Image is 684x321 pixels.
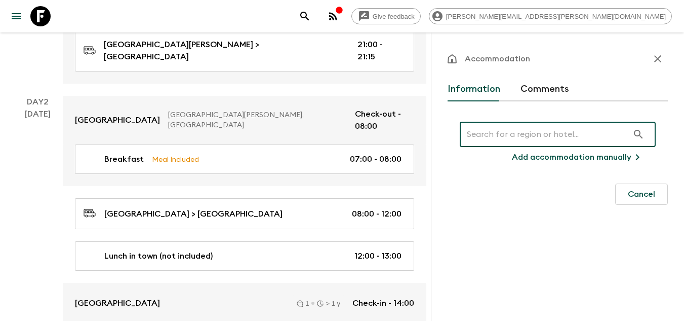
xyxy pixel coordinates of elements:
[500,147,656,167] button: Add accommodation manually
[104,39,341,63] p: [GEOGRAPHIC_DATA][PERSON_NAME] > [GEOGRAPHIC_DATA]
[352,297,414,309] p: Check-in - 14:00
[75,198,414,229] a: [GEOGRAPHIC_DATA] > [GEOGRAPHIC_DATA]08:00 - 12:00
[297,300,309,307] div: 1
[63,96,426,145] a: [GEOGRAPHIC_DATA][GEOGRAPHIC_DATA][PERSON_NAME], [GEOGRAPHIC_DATA]Check-out - 08:00
[351,8,421,24] a: Give feedback
[352,208,401,220] p: 08:00 - 12:00
[104,153,144,165] p: Breakfast
[520,77,569,101] button: Comments
[6,6,26,26] button: menu
[12,96,63,108] p: Day 2
[75,241,414,271] a: Lunch in town (not included)12:00 - 13:00
[75,30,414,72] a: [GEOGRAPHIC_DATA][PERSON_NAME] > [GEOGRAPHIC_DATA]21:00 - 21:15
[75,297,160,309] p: [GEOGRAPHIC_DATA]
[448,77,500,101] button: Information
[512,151,631,163] p: Add accommodation manually
[357,39,401,63] p: 21:00 - 21:15
[615,184,668,205] button: Cancel
[355,108,414,132] p: Check-out - 08:00
[354,250,401,262] p: 12:00 - 13:00
[460,120,628,149] input: Search for a region or hotel...
[152,154,199,165] p: Meal Included
[367,13,420,20] span: Give feedback
[168,110,347,130] p: [GEOGRAPHIC_DATA][PERSON_NAME], [GEOGRAPHIC_DATA]
[429,8,672,24] div: [PERSON_NAME][EMAIL_ADDRESS][PERSON_NAME][DOMAIN_NAME]
[295,6,315,26] button: search adventures
[75,114,160,126] p: [GEOGRAPHIC_DATA]
[104,250,213,262] p: Lunch in town (not included)
[440,13,671,20] span: [PERSON_NAME][EMAIL_ADDRESS][PERSON_NAME][DOMAIN_NAME]
[104,208,283,220] p: [GEOGRAPHIC_DATA] > [GEOGRAPHIC_DATA]
[75,145,414,174] a: BreakfastMeal Included07:00 - 08:00
[317,300,340,307] div: > 1 y
[465,53,530,65] p: Accommodation
[350,153,401,165] p: 07:00 - 08:00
